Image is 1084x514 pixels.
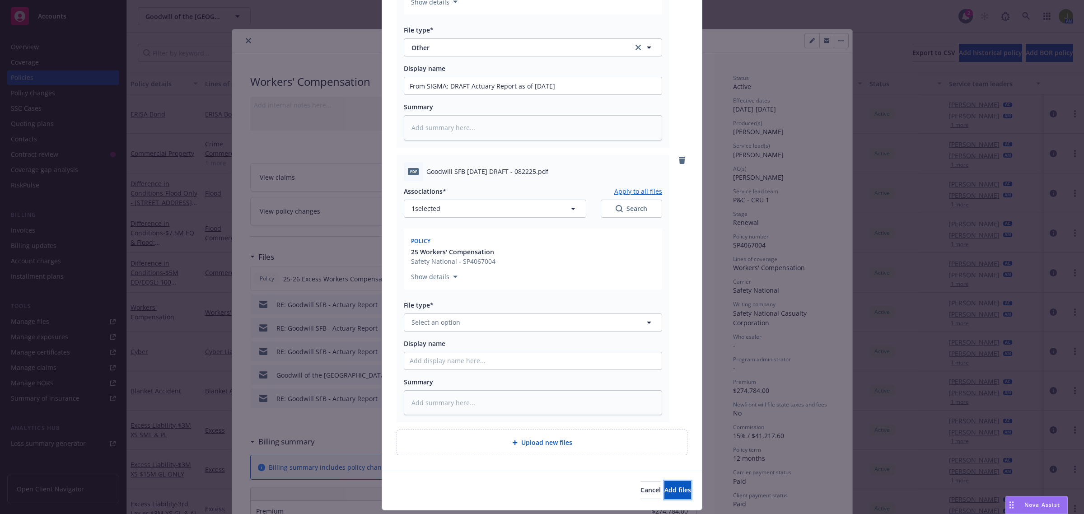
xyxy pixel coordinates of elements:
span: Display name [404,339,445,348]
div: Drag to move [1006,496,1017,514]
input: Add display name here... [404,352,662,369]
span: Nova Assist [1024,501,1060,509]
button: Select an option [404,313,662,332]
span: Select an option [411,318,460,327]
button: Nova Assist [1005,496,1068,514]
span: Summary [404,378,433,386]
span: File type* [404,301,434,309]
button: Show details [407,271,461,282]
